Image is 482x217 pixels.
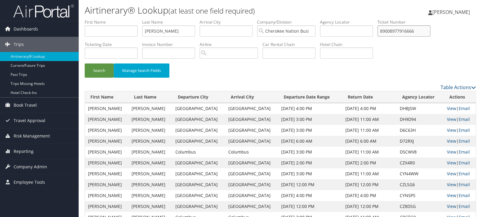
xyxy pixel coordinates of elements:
a: Email [459,171,470,177]
td: [DATE] 6:00 AM [342,136,396,147]
span: Trips [14,37,24,52]
a: Email [459,127,470,133]
td: [GEOGRAPHIC_DATA] [225,179,278,190]
td: DHBJSW [397,103,444,114]
td: CZX4R0 [397,157,444,168]
td: | [444,125,476,136]
a: View [447,203,456,209]
th: Departure City: activate to sort column ascending [172,91,225,103]
td: [GEOGRAPHIC_DATA] [172,179,225,190]
span: Employee Tools [14,175,45,190]
td: [PERSON_NAME] [129,157,172,168]
td: [PERSON_NAME] [129,103,172,114]
td: [PERSON_NAME] [85,190,129,201]
td: [GEOGRAPHIC_DATA] [225,168,278,179]
td: [PERSON_NAME] [85,125,129,136]
span: Company Admin [14,159,47,174]
a: Email [459,182,470,187]
td: D5CWV8 [397,147,444,157]
td: [PERSON_NAME] [85,179,129,190]
a: Email [459,160,470,166]
td: [GEOGRAPHIC_DATA] [172,201,225,212]
th: Arrival City: activate to sort column ascending [225,91,278,103]
span: Book Travel [14,98,37,113]
td: [DATE] 3:00 PM [278,168,342,179]
td: [DATE] 12:00 PM [342,201,396,212]
th: Return Date: activate to sort column ascending [342,91,396,103]
td: CZLSG6 [397,179,444,190]
td: [GEOGRAPHIC_DATA] [225,190,278,201]
label: Agency Locator [320,19,377,25]
td: [DATE] 2:00 PM [278,157,342,168]
td: [GEOGRAPHIC_DATA] [172,125,225,136]
td: | [444,136,476,147]
td: | [444,147,476,157]
label: First Name [85,19,142,25]
td: | [444,190,476,201]
td: D72RXJ [397,136,444,147]
td: [PERSON_NAME] [129,114,172,125]
td: [GEOGRAPHIC_DATA] [172,157,225,168]
td: [DATE] 12:00 PM [342,179,396,190]
td: [PERSON_NAME] [85,201,129,212]
td: [DATE] 3:00 PM [278,114,342,125]
td: | [444,103,476,114]
td: CZ8DSG [397,201,444,212]
td: [PERSON_NAME] [85,157,129,168]
a: View [447,193,456,198]
td: [DATE] 3:00 PM [278,147,342,157]
label: Company/Division [257,19,320,25]
td: [GEOGRAPHIC_DATA] [225,103,278,114]
td: [PERSON_NAME] [85,147,129,157]
a: [PERSON_NAME] [428,3,476,21]
td: [GEOGRAPHIC_DATA] [172,168,225,179]
td: [GEOGRAPHIC_DATA] [225,125,278,136]
a: Email [459,105,470,111]
td: [GEOGRAPHIC_DATA] [172,136,225,147]
td: [DATE] 12:00 PM [278,179,342,190]
td: | [444,168,476,179]
td: [PERSON_NAME] [129,201,172,212]
th: Last Name: activate to sort column ascending [129,91,172,103]
td: [GEOGRAPHIC_DATA] [225,157,278,168]
span: Reporting [14,144,34,159]
label: Arrival City [200,19,257,25]
label: Invoice Number [142,41,200,47]
a: Table Actions [441,84,476,91]
label: Ticket Number [377,19,435,25]
a: View [447,138,456,144]
td: [GEOGRAPHIC_DATA] [172,190,225,201]
a: View [447,171,456,177]
a: View [447,160,456,166]
td: Columbus [225,147,278,157]
td: [DATE] 2:00 PM [342,157,396,168]
td: | [444,179,476,190]
label: Last Name [142,19,200,25]
td: [DATE] 4:00 PM [342,190,396,201]
td: [PERSON_NAME] [129,136,172,147]
td: [PERSON_NAME] [85,136,129,147]
td: [PERSON_NAME] [129,147,172,157]
a: View [447,105,456,111]
a: View [447,182,456,187]
button: Manage Search Fields [114,63,169,78]
td: [DATE] 12:00 PM [278,201,342,212]
td: [DATE] 11:00 AM [342,125,396,136]
span: Dashboards [14,21,38,37]
a: View [447,127,456,133]
td: | [444,114,476,125]
td: [PERSON_NAME] [85,103,129,114]
th: First Name: activate to sort column ascending [85,91,129,103]
td: [PERSON_NAME] [85,114,129,125]
td: [DATE] 11:00 AM [342,168,396,179]
a: View [447,116,456,122]
td: [DATE] 3:00 PM [278,125,342,136]
td: [PERSON_NAME] [129,190,172,201]
th: Agency Locator: activate to sort column ascending [397,91,444,103]
label: Ticketing Date [85,41,142,47]
td: [PERSON_NAME] [129,125,172,136]
td: CYN5PS [397,190,444,201]
td: | [444,157,476,168]
a: View [447,149,456,155]
td: CYN4WW [397,168,444,179]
